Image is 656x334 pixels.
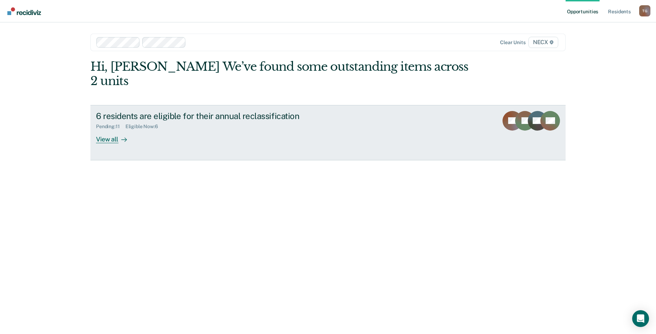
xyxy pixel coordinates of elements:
[125,124,164,130] div: Eligible Now : 6
[90,60,471,88] div: Hi, [PERSON_NAME] We’ve found some outstanding items across 2 units
[90,105,566,160] a: 6 residents are eligible for their annual reclassificationPending:11Eligible Now:6View all
[500,40,526,46] div: Clear units
[632,310,649,327] div: Open Intercom Messenger
[7,7,41,15] img: Recidiviz
[528,37,558,48] span: NECX
[96,111,342,121] div: 6 residents are eligible for their annual reclassification
[96,130,135,143] div: View all
[639,5,650,16] div: T G
[639,5,650,16] button: Profile dropdown button
[96,124,125,130] div: Pending : 11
